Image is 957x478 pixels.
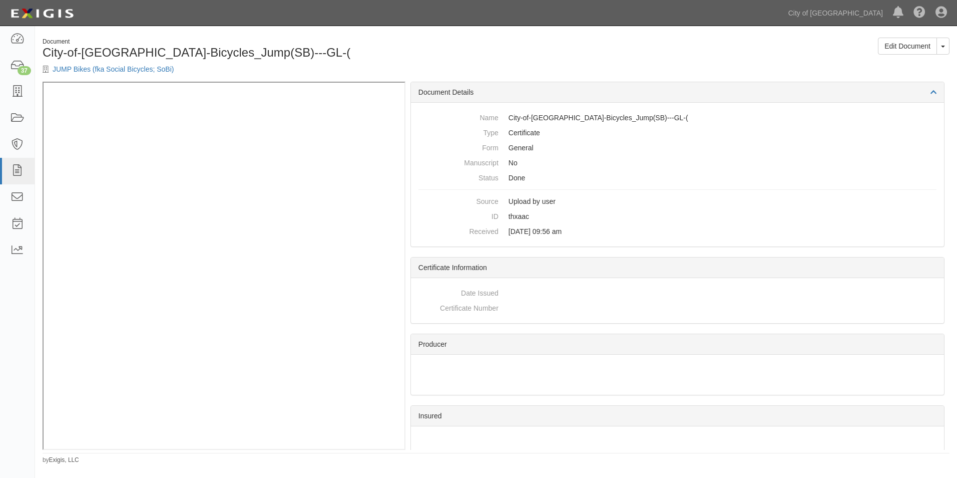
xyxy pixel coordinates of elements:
[418,125,936,140] dd: Certificate
[418,140,499,153] dt: Form
[418,224,936,239] dd: [DATE] 09:56 am
[418,209,936,224] dd: thxaac
[418,194,936,209] dd: Upload by user
[418,224,499,236] dt: Received
[418,170,499,183] dt: Status
[418,110,936,125] dd: City-of-[GEOGRAPHIC_DATA]-Bicycles_Jump(SB)---GL-(
[913,7,925,19] i: Help Center - Complianz
[418,209,499,221] dt: ID
[43,46,489,59] h1: City-of-[GEOGRAPHIC_DATA]-Bicycles_Jump(SB)---GL-(
[411,334,944,355] div: Producer
[43,38,489,46] div: Document
[411,82,944,103] div: Document Details
[43,456,79,464] small: by
[49,456,79,463] a: Exigis, LLC
[18,66,31,75] div: 37
[878,38,937,55] a: Edit Document
[418,110,499,123] dt: Name
[418,301,499,313] dt: Certificate Number
[53,65,174,73] a: JUMP Bikes (fka Social Bicycles; SoBi)
[418,170,936,185] dd: Done
[418,194,499,206] dt: Source
[418,155,499,168] dt: Manuscript
[418,286,499,298] dt: Date Issued
[418,125,499,138] dt: Type
[411,406,944,426] div: Insured
[8,5,77,23] img: logo-5460c22ac91f19d4615b14bd174203de0afe785f0fc80cf4dbbc73dc1793850b.png
[418,155,936,170] dd: No
[418,140,936,155] dd: General
[783,3,888,23] a: City of [GEOGRAPHIC_DATA]
[411,258,944,278] div: Certificate Information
